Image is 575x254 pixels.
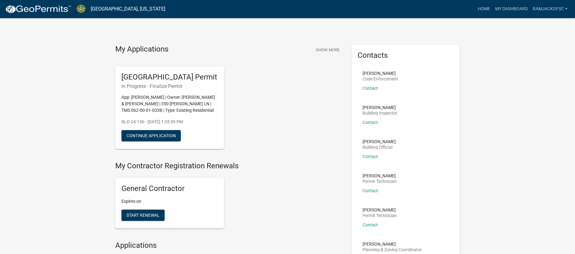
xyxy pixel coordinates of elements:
p: App: [PERSON_NAME] | Owner: [PERSON_NAME] & [PERSON_NAME] | 350 [PERSON_NAME] LN | TMS 062-00-01-... [121,94,218,114]
p: BLD-24-156 - [DATE] 1:35:59 PM [121,119,218,125]
button: Show More [313,45,342,55]
a: Contact [363,154,378,159]
wm-registration-list-section: My Contractor Registration Renewals [115,161,342,234]
button: Continue Application [121,130,181,141]
h4: My Applications [115,45,168,54]
a: Contact [363,222,378,227]
a: Contact [363,188,378,193]
p: Code Enforcement [363,77,398,81]
p: Permit Technician [363,213,397,218]
button: Start Renewal [121,210,165,221]
h6: In Progress - Finalize Permit [121,83,218,89]
a: RamJackofSC [530,3,570,15]
p: Building Inspector [363,111,397,115]
p: [PERSON_NAME] [363,139,396,144]
p: Planning & Zoning Coordinator [363,247,422,252]
h5: General Contractor [121,184,218,193]
span: Start Renewal [126,213,160,218]
a: Contact [363,86,378,91]
a: Contact [363,120,378,125]
p: [PERSON_NAME] [363,174,397,178]
h4: My Contractor Registration Renewals [115,161,342,170]
h5: [GEOGRAPHIC_DATA] Permit [121,73,218,82]
p: [PERSON_NAME] [363,242,422,246]
h4: Applications [115,241,342,250]
a: [GEOGRAPHIC_DATA], [US_STATE] [91,4,165,14]
a: My Dashboard [493,3,530,15]
p: [PERSON_NAME] [363,208,397,212]
p: [PERSON_NAME] [363,71,398,75]
p: Permit Technician [363,179,397,184]
img: Jasper County, South Carolina [76,5,86,13]
p: Building Official [363,145,396,149]
p: [PERSON_NAME] [363,105,397,110]
h5: Contacts [358,51,454,60]
p: Expires on [121,198,218,205]
a: Home [475,3,493,15]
